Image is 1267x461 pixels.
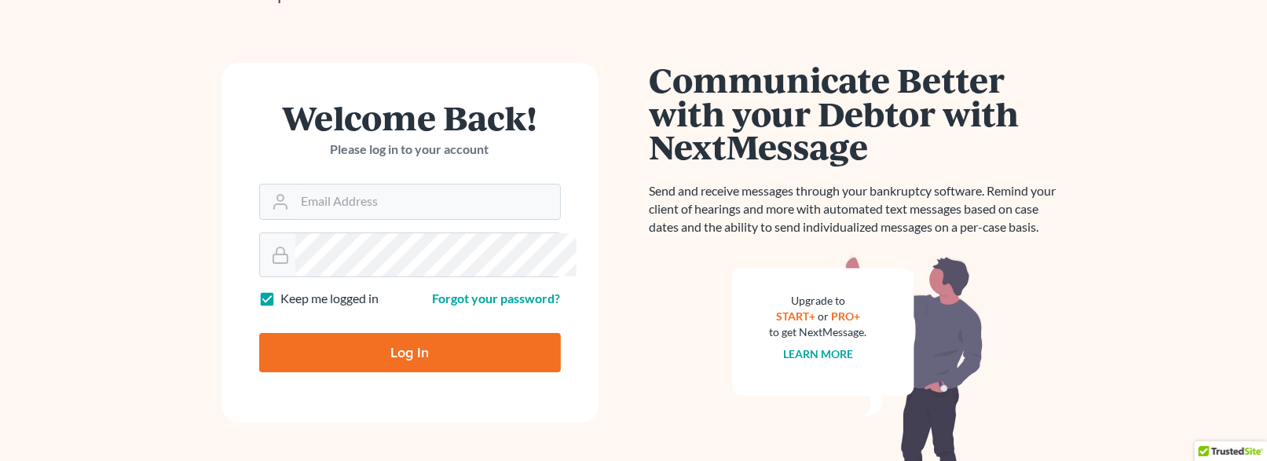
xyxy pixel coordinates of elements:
[650,63,1066,163] h1: Communicate Better with your Debtor with NextMessage
[433,291,561,306] a: Forgot your password?
[259,333,561,372] input: Log In
[831,309,860,323] a: PRO+
[770,324,867,340] div: to get NextMessage.
[650,182,1066,236] p: Send and receive messages through your bankruptcy software. Remind your client of hearings and mo...
[259,141,561,159] p: Please log in to your account
[295,185,560,219] input: Email Address
[818,309,829,323] span: or
[259,101,561,134] h1: Welcome Back!
[776,309,815,323] a: START+
[281,290,379,308] label: Keep me logged in
[770,293,867,309] div: Upgrade to
[783,347,853,360] a: Learn more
